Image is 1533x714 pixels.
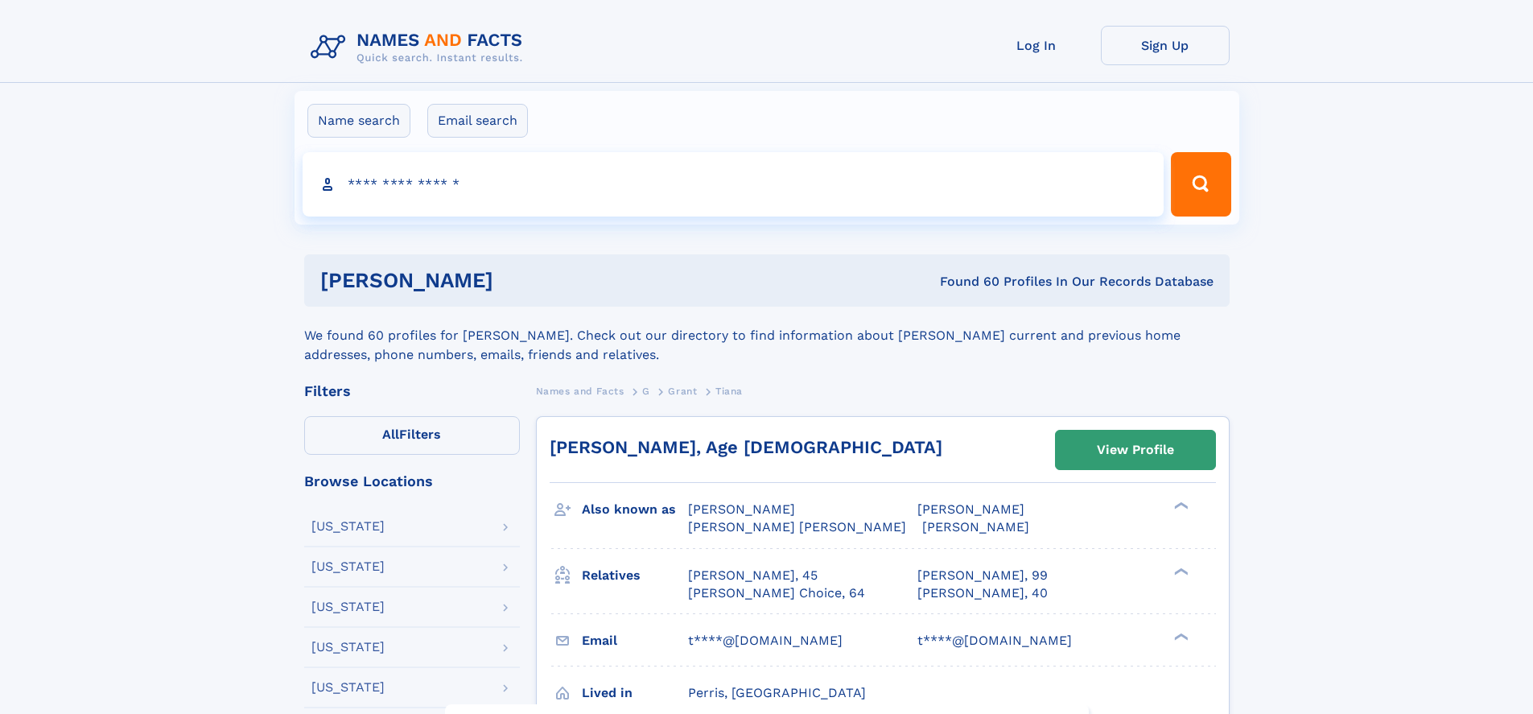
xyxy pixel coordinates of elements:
[320,270,717,291] h1: [PERSON_NAME]
[642,386,650,397] span: G
[1170,566,1189,576] div: ❯
[311,641,385,654] div: [US_STATE]
[1097,431,1174,468] div: View Profile
[1056,431,1215,469] a: View Profile
[1171,152,1230,217] button: Search Button
[688,584,865,602] a: [PERSON_NAME] Choice, 64
[304,474,520,489] div: Browse Locations
[688,501,795,517] span: [PERSON_NAME]
[668,381,697,401] a: Grant
[1101,26,1230,65] a: Sign Up
[311,560,385,573] div: [US_STATE]
[304,26,536,69] img: Logo Names and Facts
[304,416,520,455] label: Filters
[304,384,520,398] div: Filters
[972,26,1101,65] a: Log In
[688,685,866,700] span: Perris, [GEOGRAPHIC_DATA]
[668,386,697,397] span: Grant
[688,519,906,534] span: [PERSON_NAME] [PERSON_NAME]
[550,437,942,457] a: [PERSON_NAME], Age [DEMOGRAPHIC_DATA]
[382,427,399,442] span: All
[582,627,688,654] h3: Email
[917,567,1048,584] a: [PERSON_NAME], 99
[1170,631,1189,642] div: ❯
[716,273,1214,291] div: Found 60 Profiles In Our Records Database
[311,601,385,613] div: [US_STATE]
[582,562,688,589] h3: Relatives
[688,567,818,584] a: [PERSON_NAME], 45
[582,679,688,707] h3: Lived in
[642,381,650,401] a: G
[311,520,385,533] div: [US_STATE]
[917,501,1024,517] span: [PERSON_NAME]
[304,307,1230,365] div: We found 60 profiles for [PERSON_NAME]. Check out our directory to find information about [PERSON...
[922,519,1029,534] span: [PERSON_NAME]
[311,681,385,694] div: [US_STATE]
[536,381,624,401] a: Names and Facts
[582,496,688,523] h3: Also known as
[303,152,1164,217] input: search input
[917,584,1048,602] a: [PERSON_NAME], 40
[307,104,410,138] label: Name search
[1170,501,1189,511] div: ❯
[427,104,528,138] label: Email search
[715,386,743,397] span: Tiana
